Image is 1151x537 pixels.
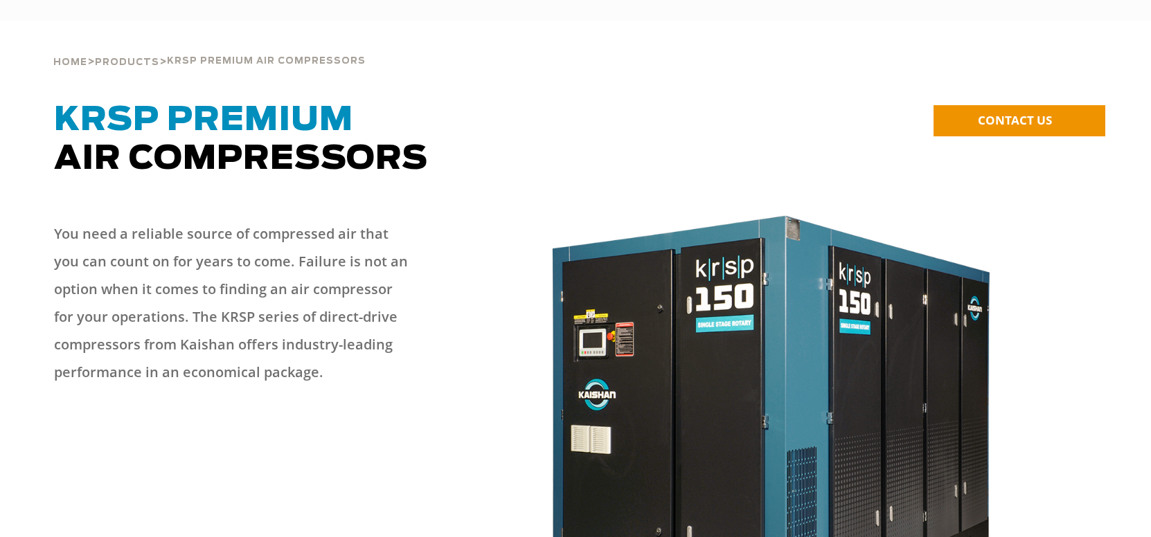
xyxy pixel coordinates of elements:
a: CONTACT US [934,105,1105,136]
a: Home [53,55,87,68]
p: You need a reliable source of compressed air that you can count on for years to come. Failure is ... [54,220,414,386]
span: Air Compressors [54,104,428,176]
span: CONTACT US [978,112,1052,128]
a: Products [95,55,159,68]
span: KRSP Premium [54,104,353,137]
span: Home [53,58,87,67]
div: > > [53,21,366,73]
span: krsp premium air compressors [167,57,366,66]
span: Products [95,58,159,67]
